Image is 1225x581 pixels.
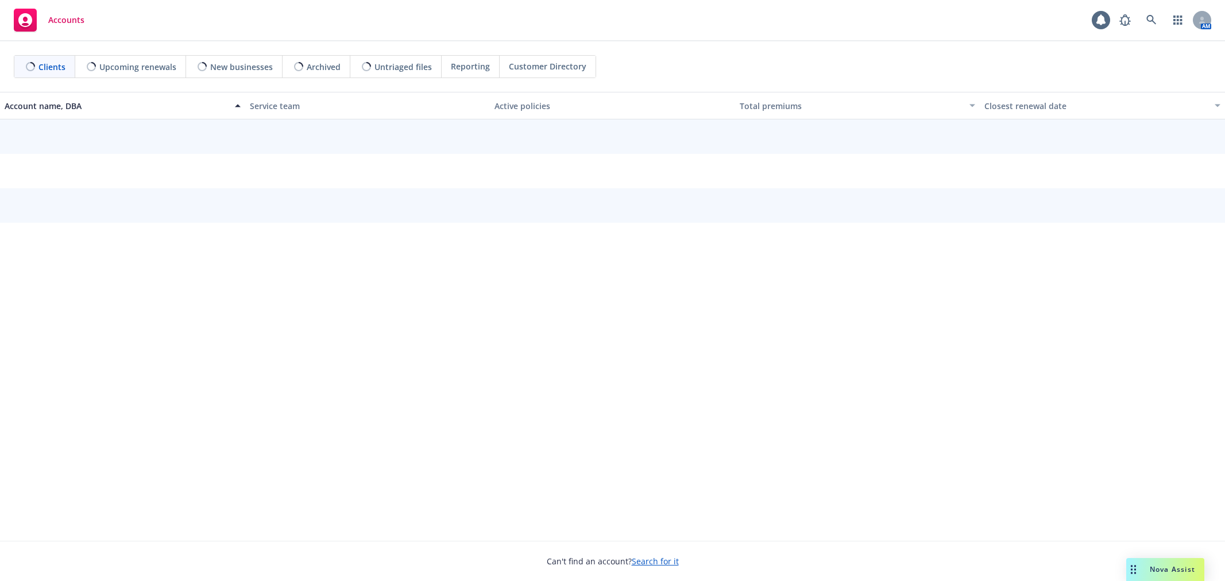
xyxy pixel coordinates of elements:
div: Drag to move [1126,558,1141,581]
button: Total premiums [735,92,980,119]
a: Report a Bug [1114,9,1137,32]
span: Can't find an account? [547,555,679,567]
span: Archived [307,61,341,73]
button: Closest renewal date [980,92,1225,119]
span: Nova Assist [1150,564,1195,574]
button: Active policies [490,92,735,119]
span: Untriaged files [374,61,432,73]
div: Service team [250,100,486,112]
div: Active policies [494,100,731,112]
div: Closest renewal date [984,100,1208,112]
span: Accounts [48,16,84,25]
a: Accounts [9,4,89,36]
span: Upcoming renewals [99,61,176,73]
div: Total premiums [740,100,963,112]
button: Nova Assist [1126,558,1204,581]
a: Switch app [1166,9,1189,32]
a: Search [1140,9,1163,32]
a: Search for it [632,556,679,567]
button: Service team [245,92,490,119]
span: New businesses [210,61,273,73]
div: Account name, DBA [5,100,228,112]
span: Reporting [451,60,490,72]
span: Customer Directory [509,60,586,72]
span: Clients [38,61,65,73]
